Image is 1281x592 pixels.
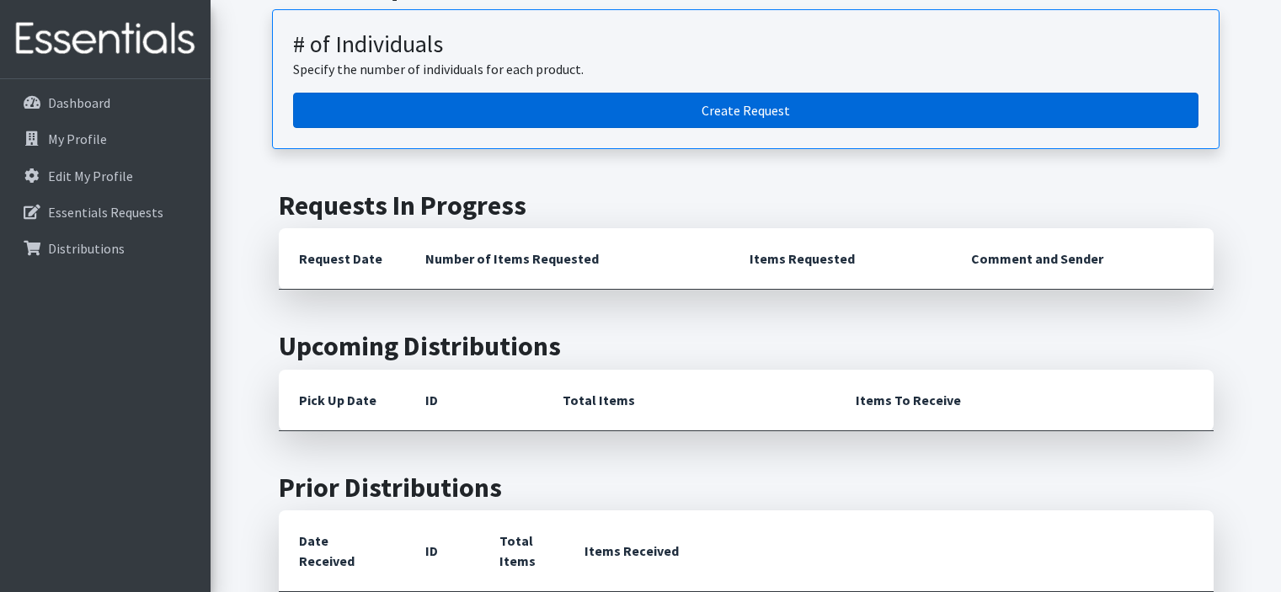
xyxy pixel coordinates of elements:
[293,30,1198,59] h3: # of Individuals
[279,472,1214,504] h2: Prior Distributions
[405,510,479,592] th: ID
[48,94,110,111] p: Dashboard
[7,159,204,193] a: Edit My Profile
[7,232,204,265] a: Distributions
[293,59,1198,79] p: Specify the number of individuals for each product.
[835,370,1214,431] th: Items To Receive
[279,228,405,290] th: Request Date
[542,370,835,431] th: Total Items
[48,240,125,257] p: Distributions
[48,168,133,184] p: Edit My Profile
[279,370,405,431] th: Pick Up Date
[564,510,1213,592] th: Items Received
[279,330,1214,362] h2: Upcoming Distributions
[7,11,204,67] img: HumanEssentials
[951,228,1213,290] th: Comment and Sender
[405,370,542,431] th: ID
[405,228,730,290] th: Number of Items Requested
[279,510,405,592] th: Date Received
[48,131,107,147] p: My Profile
[7,122,204,156] a: My Profile
[293,93,1198,128] a: Create a request by number of individuals
[279,189,1214,221] h2: Requests In Progress
[7,195,204,229] a: Essentials Requests
[479,510,565,592] th: Total Items
[7,86,204,120] a: Dashboard
[48,204,163,221] p: Essentials Requests
[729,228,951,290] th: Items Requested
